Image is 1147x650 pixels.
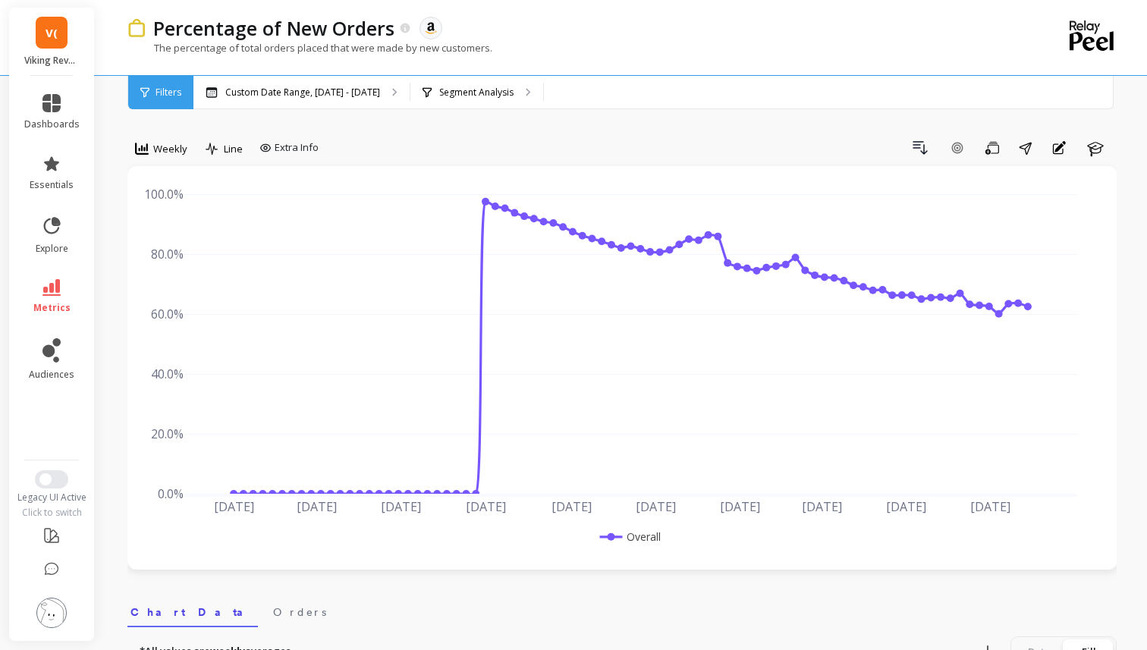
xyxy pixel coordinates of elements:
[275,140,319,155] span: Extra Info
[127,41,492,55] p: The percentage of total orders placed that were made by new customers.
[225,86,380,99] p: Custom Date Range, [DATE] - [DATE]
[33,302,71,314] span: metrics
[153,15,394,41] p: Percentage of New Orders
[273,604,326,620] span: Orders
[35,470,68,488] button: Switch to New UI
[439,86,514,99] p: Segment Analysis
[127,592,1117,627] nav: Tabs
[24,55,80,67] p: Viking Revolution (Essor)
[153,142,187,156] span: Weekly
[130,604,255,620] span: Chart Data
[424,21,438,35] img: api.amazon.svg
[29,369,74,381] span: audiences
[24,118,80,130] span: dashboards
[9,507,95,519] div: Click to switch
[9,491,95,504] div: Legacy UI Active
[36,598,67,628] img: profile picture
[224,142,243,156] span: Line
[156,86,181,99] span: Filters
[36,243,68,255] span: explore
[127,19,146,38] img: header icon
[46,24,58,42] span: V(
[30,179,74,191] span: essentials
